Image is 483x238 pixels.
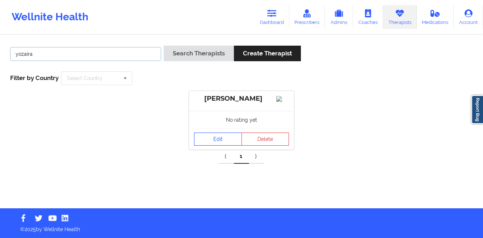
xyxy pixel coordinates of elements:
[15,221,468,233] p: © 2025 by Wellnite Health
[67,76,102,81] div: Select Country
[353,5,383,29] a: Coaches
[383,5,417,29] a: Therapists
[194,95,289,103] div: [PERSON_NAME]
[454,5,483,29] a: Account
[219,149,264,164] div: Pagination Navigation
[10,47,161,61] input: Search Keywords
[417,5,454,29] a: Medications
[194,133,242,146] a: Edit
[325,5,353,29] a: Admins
[249,149,264,164] a: Next item
[164,46,234,61] button: Search Therapists
[189,111,294,129] div: No rating yet
[10,74,59,82] span: Filter by Country
[289,5,325,29] a: Prescribers
[219,149,234,164] a: Previous item
[276,96,289,102] img: Image%2Fplaceholer-image.png
[234,46,301,61] button: Create Therapist
[234,149,249,164] a: 1
[255,5,289,29] a: Dashboard
[241,133,289,146] button: Delete
[471,95,483,124] a: Report Bug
